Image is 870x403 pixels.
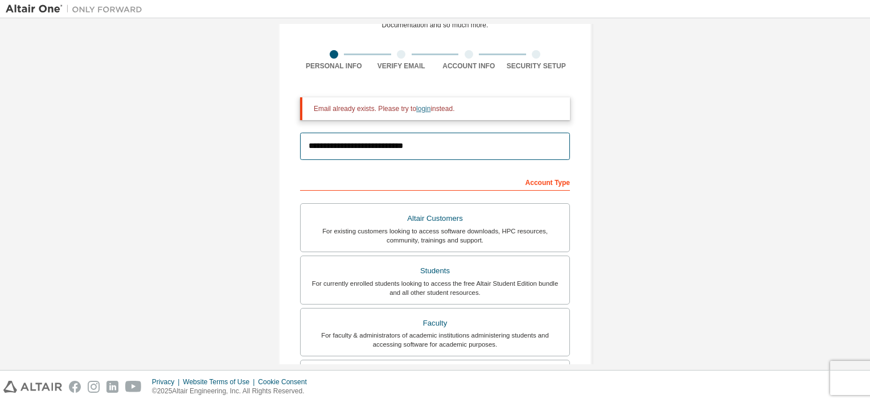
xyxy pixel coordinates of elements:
div: For currently enrolled students looking to access the free Altair Student Edition bundle and all ... [307,279,563,297]
div: Account Info [435,61,503,71]
img: Altair One [6,3,148,15]
div: For existing customers looking to access software downloads, HPC resources, community, trainings ... [307,227,563,245]
div: Personal Info [300,61,368,71]
div: Privacy [152,377,183,386]
div: Email already exists. Please try to instead. [314,104,561,113]
a: login [416,105,430,113]
p: © 2025 Altair Engineering, Inc. All Rights Reserved. [152,386,314,396]
div: Verify Email [368,61,436,71]
img: linkedin.svg [106,381,118,393]
img: instagram.svg [88,381,100,393]
img: altair_logo.svg [3,381,62,393]
div: Website Terms of Use [183,377,258,386]
div: Cookie Consent [258,377,313,386]
div: Account Type [300,172,570,191]
img: facebook.svg [69,381,81,393]
div: Students [307,263,563,279]
div: For faculty & administrators of academic institutions administering students and accessing softwa... [307,331,563,349]
div: Faculty [307,315,563,331]
div: Altair Customers [307,211,563,227]
div: Security Setup [503,61,571,71]
img: youtube.svg [125,381,142,393]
